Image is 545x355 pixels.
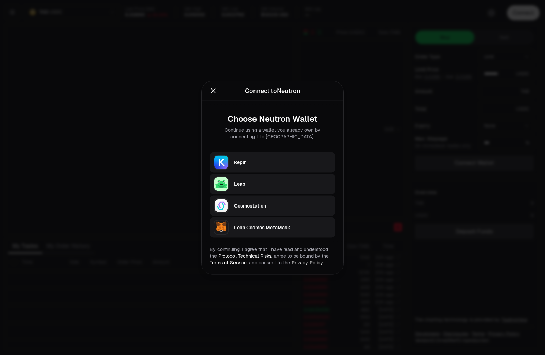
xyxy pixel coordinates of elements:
a: Protocol Technical Risks, [218,253,272,259]
button: Close [210,86,217,95]
button: CosmostationCosmostation [210,195,335,216]
a: Privacy Policy. [292,259,324,265]
img: Cosmostation [214,198,229,213]
div: Choose Neutron Wallet [215,114,330,123]
div: Keplr [234,159,331,165]
a: Terms of Service, [210,259,248,265]
div: Connect to Neutron [245,86,300,95]
div: Leap Cosmos MetaMask [234,224,331,231]
img: Keplr [214,155,229,170]
div: Cosmostation [234,202,331,209]
div: Continue using a wallet you already own by connecting it to [GEOGRAPHIC_DATA]. [215,126,330,140]
button: LeapLeap [210,174,335,194]
img: Leap [214,176,229,191]
div: Leap [234,180,331,187]
img: Leap Cosmos MetaMask [214,220,229,235]
button: Leap Cosmos MetaMaskLeap Cosmos MetaMask [210,217,335,237]
div: By continuing, I agree that I have read and understood the agree to be bound by the and consent t... [210,245,335,266]
button: KeplrKeplr [210,152,335,172]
